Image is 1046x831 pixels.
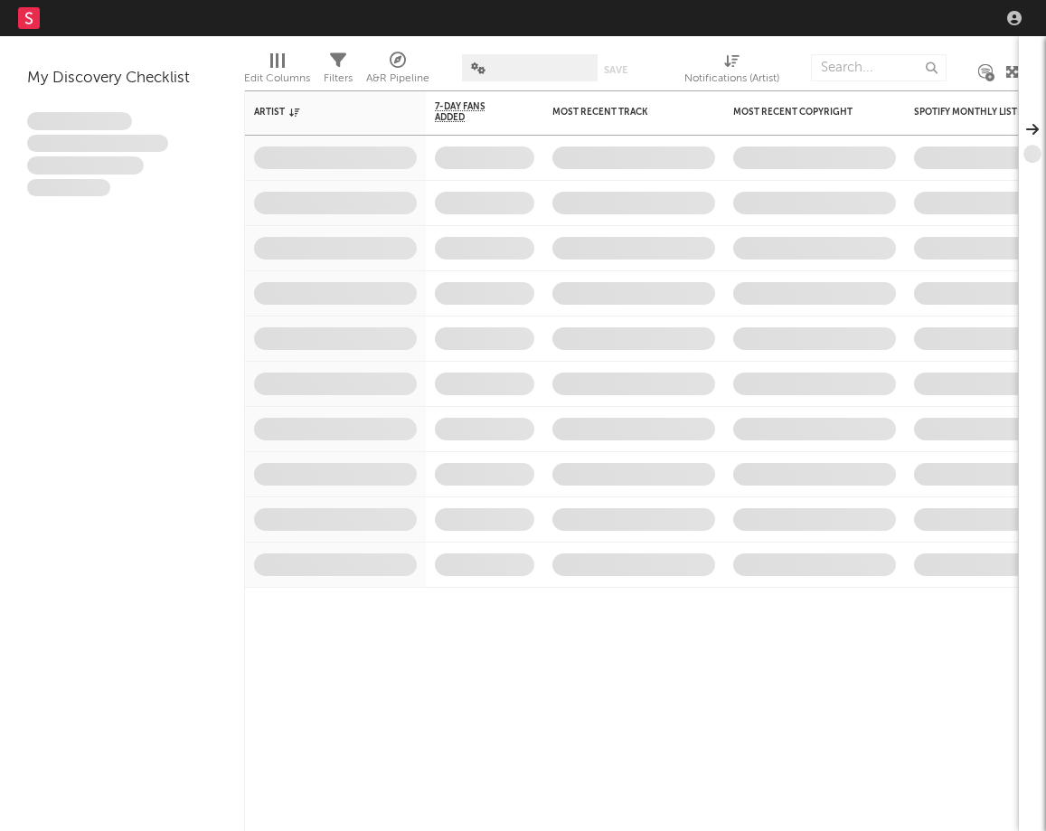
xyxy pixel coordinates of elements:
[552,107,688,118] div: Most Recent Track
[324,68,353,90] div: Filters
[366,45,429,98] div: A&R Pipeline
[811,54,947,81] input: Search...
[27,156,144,175] span: Praesent ac interdum
[27,179,110,197] span: Aliquam viverra
[604,65,627,75] button: Save
[244,68,310,90] div: Edit Columns
[324,45,353,98] div: Filters
[27,68,217,90] div: My Discovery Checklist
[366,68,429,90] div: A&R Pipeline
[27,135,168,153] span: Integer aliquet in purus et
[684,45,779,98] div: Notifications (Artist)
[27,112,132,130] span: Lorem ipsum dolor
[254,107,390,118] div: Artist
[684,68,779,90] div: Notifications (Artist)
[733,107,869,118] div: Most Recent Copyright
[435,101,507,123] span: 7-Day Fans Added
[244,45,310,98] div: Edit Columns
